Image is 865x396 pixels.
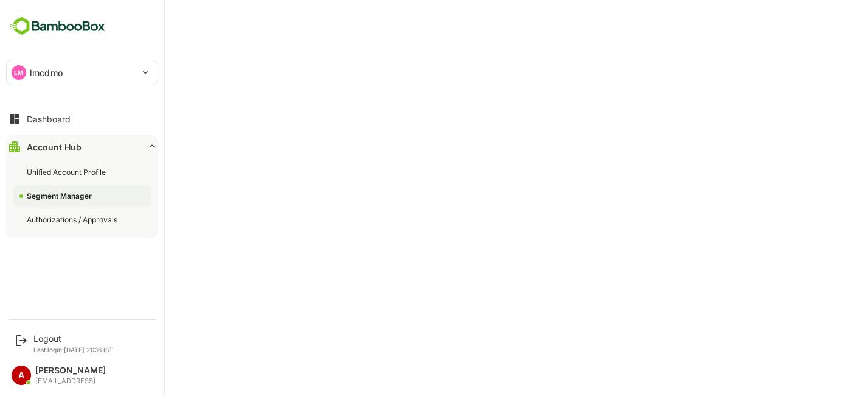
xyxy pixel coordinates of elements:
[12,366,31,385] div: A
[27,214,120,225] div: Authorizations / Approvals
[27,142,82,152] div: Account Hub
[6,15,109,38] img: BambooboxFullLogoMark.5f36c76dfaba33ec1ec1367b70bb1252.svg
[27,114,71,124] div: Dashboard
[7,60,158,85] div: LMlmcdmo
[33,333,113,344] div: Logout
[12,65,26,80] div: LM
[27,167,108,177] div: Unified Account Profile
[30,66,63,79] p: lmcdmo
[35,377,106,385] div: [EMAIL_ADDRESS]
[33,346,113,353] p: Last login: [DATE] 21:36 IST
[6,107,158,131] button: Dashboard
[27,191,94,201] div: Segment Manager
[35,366,106,376] div: [PERSON_NAME]
[6,135,158,159] button: Account Hub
